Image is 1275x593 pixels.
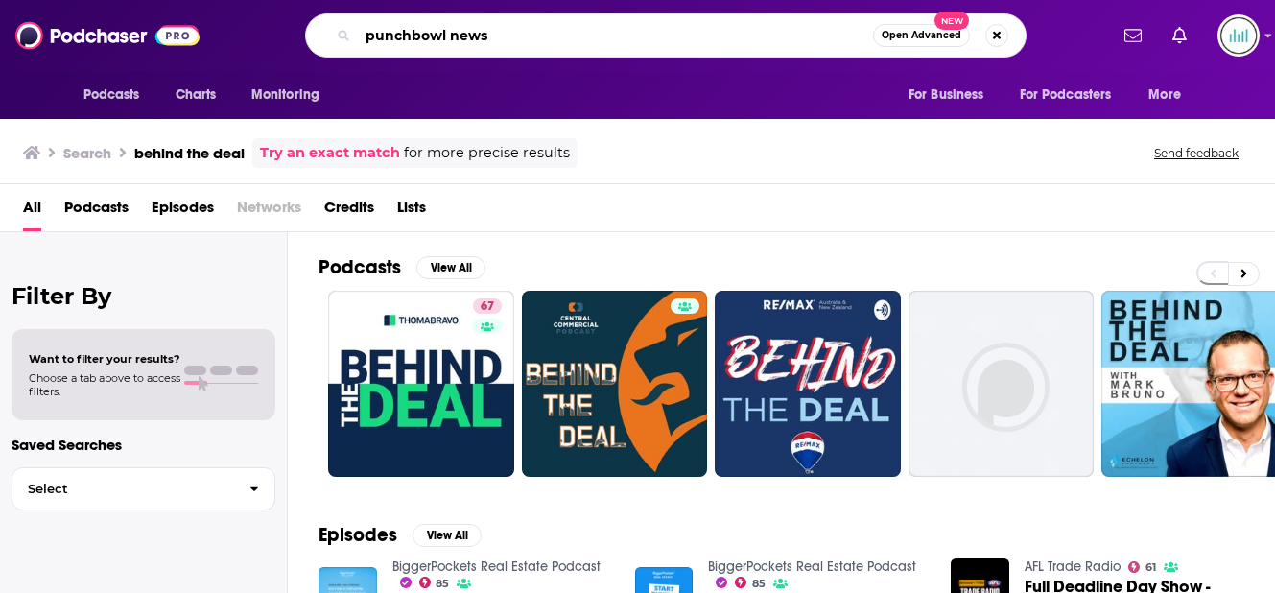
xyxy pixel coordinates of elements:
a: Lists [397,192,426,231]
input: Search podcasts, credits, & more... [358,20,873,51]
span: 85 [436,580,449,588]
span: Open Advanced [882,31,961,40]
span: for more precise results [404,142,570,164]
button: open menu [1135,77,1205,113]
button: Select [12,467,275,510]
a: Episodes [152,192,214,231]
a: BiggerPockets Real Estate Podcast [708,558,916,575]
span: Choose a tab above to access filters. [29,371,180,398]
h3: Search [63,144,111,162]
button: View All [413,524,482,547]
a: BiggerPockets Real Estate Podcast [392,558,601,575]
a: All [23,192,41,231]
span: 61 [1145,563,1156,572]
h2: Filter By [12,282,275,310]
span: For Podcasters [1020,82,1112,108]
a: Show notifications dropdown [1165,19,1194,52]
a: PodcastsView All [319,255,485,279]
a: EpisodesView All [319,523,482,547]
a: AFL Trade Radio [1025,558,1121,575]
div: Search podcasts, credits, & more... [305,13,1027,58]
span: Podcasts [83,82,140,108]
button: Open AdvancedNew [873,24,970,47]
span: Networks [237,192,301,231]
a: 67 [473,298,502,314]
button: Send feedback [1148,145,1244,161]
span: Logged in as podglomerate [1217,14,1260,57]
span: New [934,12,969,30]
button: open menu [1007,77,1140,113]
button: open menu [70,77,165,113]
a: Show notifications dropdown [1117,19,1149,52]
a: Credits [324,192,374,231]
span: Monitoring [251,82,319,108]
a: Charts [163,77,228,113]
span: Want to filter your results? [29,352,180,366]
a: 85 [419,577,450,588]
button: open menu [238,77,344,113]
h3: behind the deal [134,144,245,162]
span: 67 [481,297,494,317]
a: Podcasts [64,192,129,231]
span: Select [12,483,234,495]
span: Charts [176,82,217,108]
a: Try an exact match [260,142,400,164]
button: Show profile menu [1217,14,1260,57]
h2: Episodes [319,523,397,547]
button: View All [416,256,485,279]
img: User Profile [1217,14,1260,57]
a: 67 [328,291,514,477]
p: Saved Searches [12,436,275,454]
button: open menu [895,77,1008,113]
span: For Business [909,82,984,108]
span: 85 [752,580,766,588]
img: Podchaser - Follow, Share and Rate Podcasts [15,17,200,54]
span: More [1148,82,1181,108]
a: 85 [735,577,766,588]
a: 61 [1128,561,1156,573]
h2: Podcasts [319,255,401,279]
